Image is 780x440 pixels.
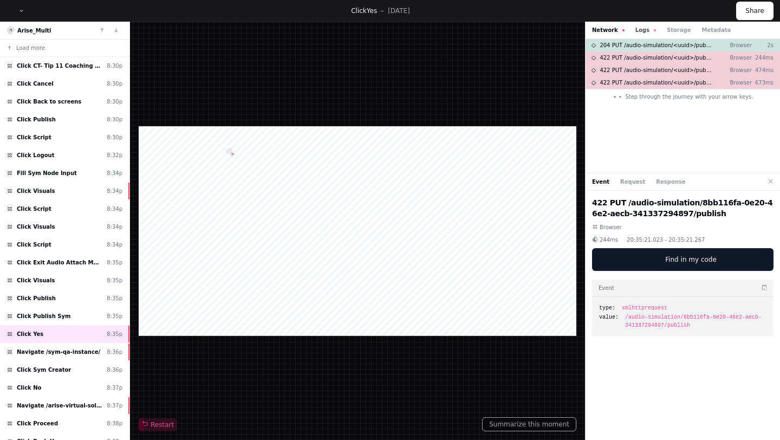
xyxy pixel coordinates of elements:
[107,223,122,231] div: 8:34p
[107,133,122,141] div: 8:30p
[17,330,43,338] span: Click Yes
[107,312,122,320] div: 8:35p
[592,197,773,219] h2: 422 PUT /audio-simulation/8bb116fa-0e20-46e2-aecb-341337294897/publish
[107,276,122,284] div: 8:35p
[107,115,122,124] div: 8:30p
[17,312,70,320] span: Click Publish Sym
[107,205,122,213] div: 8:34p
[622,304,667,312] span: xmlhttprequest
[17,28,51,34] a: Arise_Multi
[17,384,42,392] span: Click No
[17,133,51,141] span: Click Script
[107,80,122,88] div: 8:30p
[721,66,752,74] p: Browser
[107,241,122,249] div: 8:34p
[107,187,122,195] div: 8:34p
[752,54,773,62] p: 244ms
[600,54,713,62] span: 422 PUT /audio-simulation/<uuid>/publish
[17,258,102,267] span: Click Exit Audio Attach Mode
[599,304,615,312] span: type:
[625,313,766,329] span: /audio-simulation/8bb116fa-0e20-46e2-aecb-341337294897/publish
[752,66,773,74] p: 474ms
[592,178,609,186] button: Event
[17,348,100,356] span: Navigate /sym-qa-instance/
[600,41,713,49] span: 204 PUT /audio-simulation/<uuid>/publish
[367,7,377,15] span: Yes
[752,79,773,87] p: 673ms
[701,26,731,34] button: Metadata
[8,27,15,34] img: 7.svg
[721,79,752,87] p: Browser
[107,348,122,356] div: 8:36p
[592,248,773,271] button: Find in my code
[17,187,55,195] span: Click Visuals
[721,41,752,49] p: Browser
[600,223,622,231] span: Browser
[107,402,122,410] div: 8:37p
[17,151,54,159] span: Click Logout
[142,420,174,429] span: Restart
[107,258,122,267] div: 8:35p
[351,7,367,15] span: Click
[635,26,656,34] button: Logs
[17,62,102,70] span: Click CT- Tip 11 Coaching Tip Hotspot
[625,93,753,101] span: Step through the journey with your arrow keys.
[17,276,55,284] span: Click Visuals
[17,80,54,88] span: Click Cancel
[107,151,122,159] div: 8:32p
[592,26,625,34] button: Network
[16,44,45,52] span: Load more
[139,418,177,431] button: Restart
[107,294,122,302] div: 8:35p
[107,384,122,392] div: 8:37p
[17,169,77,177] span: Fill Sym Node Input
[736,2,773,20] button: Share
[17,294,56,302] span: Click Publish
[107,419,122,428] div: 8:38p
[107,330,122,338] div: 8:35p
[600,79,713,87] span: 422 PUT /audio-simulation/<uuid>/publish
[107,169,122,177] div: 8:34p
[107,98,122,106] div: 8:30p
[600,66,713,74] span: 422 PUT /audio-simulation/<uuid>/publish
[482,417,576,431] button: Summarize this moment
[17,419,58,428] span: Click Proceed
[17,366,71,374] span: Click Sym Creator
[752,41,773,49] p: 2s
[599,284,614,292] h3: Event
[599,313,619,321] span: value:
[627,236,705,244] span: 20:35:21.023 - 20:35:21.267
[667,26,691,34] button: Storage
[17,98,81,106] span: Click Back to screens
[721,54,752,62] p: Browser
[17,115,56,124] span: Click Publish
[107,62,122,70] div: 8:30p
[388,7,410,15] p: [DATE]
[665,255,717,264] span: Find in my code
[17,223,55,231] span: Click Visuals
[17,402,102,410] span: Navigate /arise-virtual-solutions/audio-simulation/*/create-sym
[17,241,51,249] span: Click Script
[17,205,51,213] span: Click Script
[107,366,122,374] div: 8:36p
[656,178,685,186] button: Response
[620,178,645,186] button: Request
[600,236,618,244] span: 244ms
